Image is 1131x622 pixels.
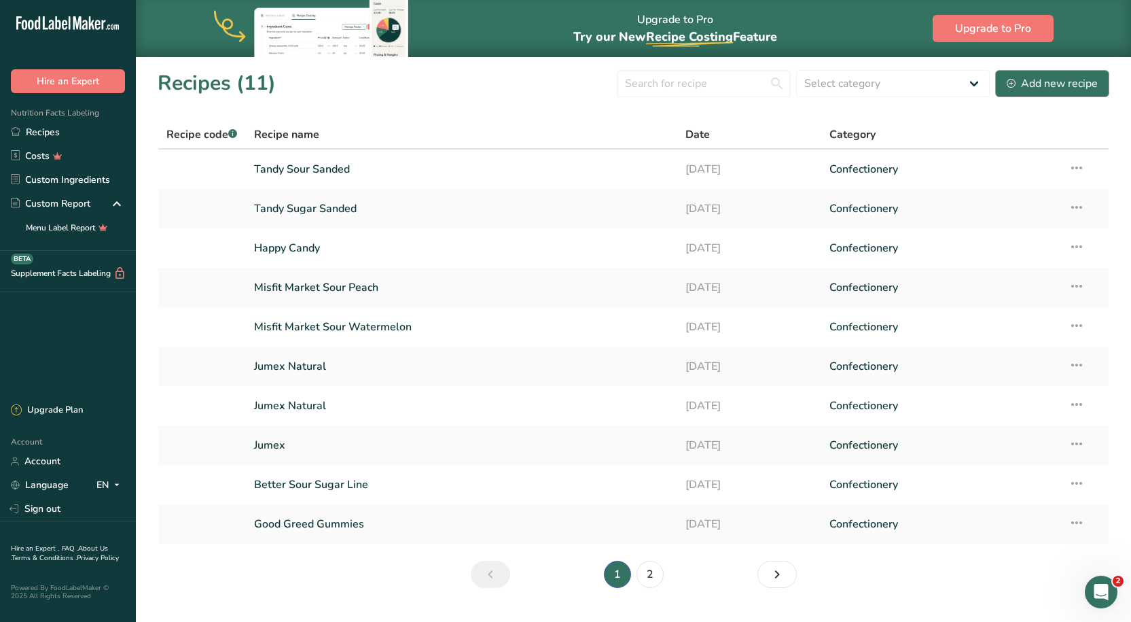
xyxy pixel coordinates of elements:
iframe: Intercom live chat [1085,576,1117,608]
a: [DATE] [685,273,813,302]
a: [DATE] [685,313,813,341]
a: Confectionery [829,234,1053,262]
a: Hire an Expert . [11,544,59,553]
a: Misfit Market Sour Watermelon [254,313,669,341]
a: Tandy Sour Sanded [254,155,669,184]
a: Terms & Conditions . [12,553,77,563]
a: About Us . [11,544,108,563]
div: BETA [11,254,33,264]
a: Happy Candy [254,234,669,262]
a: [DATE] [685,392,813,420]
button: Add new recipe [995,70,1109,97]
div: Add new recipe [1007,75,1098,92]
a: Confectionery [829,352,1053,381]
a: Page 2. [636,561,664,588]
input: Search for recipe [617,70,791,97]
a: Confectionery [829,155,1053,184]
button: Hire an Expert [11,69,125,93]
div: Powered By FoodLabelMaker © 2025 All Rights Reserved [11,584,125,600]
a: Confectionery [829,510,1053,538]
h1: Recipes (11) [158,68,276,99]
div: Custom Report [11,196,90,211]
div: Upgrade Plan [11,404,83,417]
a: Misfit Market Sour Peach [254,273,669,302]
a: Previous page [471,561,510,588]
a: Confectionery [829,392,1053,420]
span: 2 [1113,576,1124,587]
a: [DATE] [685,470,813,499]
span: Upgrade to Pro [955,20,1031,37]
a: Confectionery [829,431,1053,460]
a: Privacy Policy [77,553,119,563]
div: EN [96,477,125,494]
a: [DATE] [685,510,813,538]
a: Confectionery [829,273,1053,302]
span: Category [829,126,876,143]
span: Recipe Costing [646,29,733,45]
a: FAQ . [62,544,78,553]
span: Recipe code [166,127,237,142]
a: Good Greed Gummies [254,510,669,538]
a: Jumex Natural [254,392,669,420]
a: [DATE] [685,194,813,223]
a: Confectionery [829,194,1053,223]
div: Upgrade to Pro [573,1,777,57]
span: Recipe name [254,126,319,143]
a: [DATE] [685,352,813,381]
a: Next page [757,561,797,588]
a: [DATE] [685,234,813,262]
button: Upgrade to Pro [933,15,1054,42]
a: Language [11,473,69,497]
a: [DATE] [685,431,813,460]
a: Jumex Natural [254,352,669,381]
a: Tandy Sugar Sanded [254,194,669,223]
a: Confectionery [829,470,1053,499]
a: Jumex [254,431,669,460]
a: [DATE] [685,155,813,184]
a: Confectionery [829,313,1053,341]
span: Date [685,126,710,143]
a: Better Sour Sugar Line [254,470,669,499]
span: Try our New Feature [573,29,777,45]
